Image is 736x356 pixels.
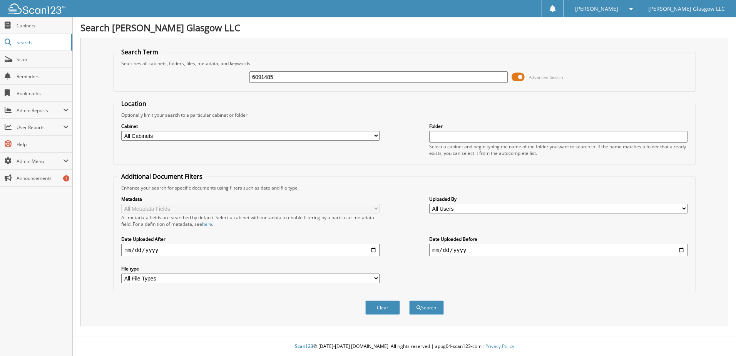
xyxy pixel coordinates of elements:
[17,175,69,181] span: Announcements
[429,143,687,156] div: Select a cabinet and begin typing the name of the folder you want to search in. If the name match...
[80,21,728,34] h1: Search [PERSON_NAME] Glasgow LLC
[17,141,69,148] span: Help
[63,175,69,181] div: 1
[429,123,687,129] label: Folder
[121,123,380,129] label: Cabinet
[429,244,687,256] input: end
[529,74,563,80] span: Advanced Search
[121,265,380,272] label: File type
[648,7,725,11] span: [PERSON_NAME] Glasgow LLC
[429,236,687,242] label: Date Uploaded Before
[17,39,67,46] span: Search
[698,319,736,356] iframe: Chat Widget
[202,221,212,227] a: here
[409,301,444,315] button: Search
[17,107,63,114] span: Admin Reports
[117,172,206,181] legend: Additional Document Filters
[121,244,380,256] input: start
[117,185,691,191] div: Enhance your search for specific documents using filters such as date and file type.
[73,337,736,356] div: © [DATE]-[DATE] [DOMAIN_NAME]. All rights reserved | appg04-scan123-com |
[17,56,69,63] span: Scan
[17,158,63,165] span: Admin Menu
[17,90,69,97] span: Bookmarks
[295,343,313,349] span: Scan123
[485,343,514,349] a: Privacy Policy
[8,3,65,14] img: scan123-logo-white.svg
[121,236,380,242] label: Date Uploaded After
[17,124,63,131] span: User Reports
[121,196,380,202] label: Metadata
[17,73,69,80] span: Reminders
[121,214,380,227] div: All metadata fields are searched by default. Select a cabinet with metadata to enable filtering b...
[117,112,691,118] div: Optionally limit your search to a particular cabinet or folder
[365,301,400,315] button: Clear
[17,22,69,29] span: Cabinets
[429,196,687,202] label: Uploaded By
[117,48,162,56] legend: Search Term
[575,7,618,11] span: [PERSON_NAME]
[117,60,691,67] div: Searches all cabinets, folders, files, metadata, and keywords
[117,99,150,108] legend: Location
